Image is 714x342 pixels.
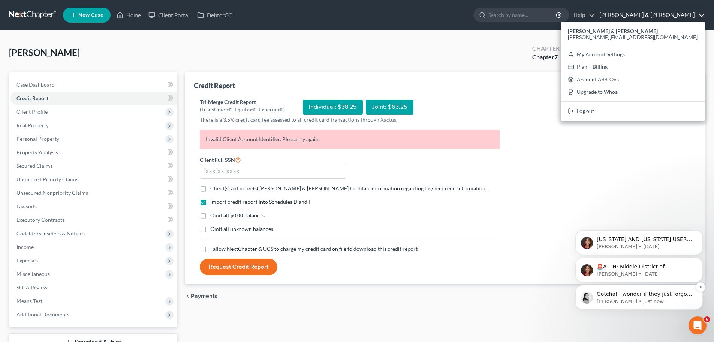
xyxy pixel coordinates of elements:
span: Codebtors Insiders & Notices [16,230,85,237]
a: Unsecured Priority Claims [10,173,177,186]
input: Search by name... [488,8,557,22]
b: [PERSON_NAME][EMAIL_ADDRESS][DOMAIN_NAME] [12,85,114,99]
div: Joint: $63.25 [366,100,413,115]
a: Property Analysis [10,146,177,159]
a: Client Portal [145,8,193,22]
div: Individual: $38.25 [303,100,363,115]
span: Unsecured Nonpriority Claims [16,190,88,196]
a: Help [570,8,595,22]
div: Andrea says… [6,14,144,66]
div: Credit Report [194,81,235,90]
p: Active [36,9,51,17]
button: Upload attachment [12,246,18,252]
span: [US_STATE] AND [US_STATE] USERS - PLEASE READ If you have cases to file [DATE] in [US_STATE] or [... [33,54,129,135]
div: Operator says… [6,66,144,129]
iframe: Intercom live chat [689,316,707,334]
p: There is a 3.5% credit card fee assessed to all credit card transactions through Xactus. [200,116,500,124]
span: Unsecured Priority Claims [16,176,78,182]
a: My Account Settings [561,48,705,61]
div: thank you! I signed the agreement this am [27,197,144,221]
span: Omit all $0.00 balances [210,212,265,218]
span: New Case [78,12,103,18]
a: Unsecured Nonpriority Claims [10,186,177,200]
span: [PERSON_NAME][EMAIL_ADDRESS][DOMAIN_NAME] [568,34,698,40]
button: Send a message… [129,243,141,255]
div: Hello, I couldn't download the credit report because it says "invalid Client Account Identifier" ... [33,18,138,55]
p: Message from Katie, sent 2w ago [33,89,129,95]
span: 6 [704,316,710,322]
span: Payments [191,293,217,299]
a: Plan + Billing [561,60,705,73]
span: Real Property [16,122,49,128]
div: Lindsey says… [6,227,144,282]
span: Case Dashboard [16,81,55,88]
button: chevron_left Payments [185,293,217,299]
div: message notification from Katie, 9w ago. COLORADO AND IDAHO USERS - PLEASE READ If you have cases... [11,48,139,73]
p: Message from Katie, sent 9w ago [33,61,129,68]
span: Client Profile [16,108,48,115]
div: Lindsey says… [6,128,144,146]
textarea: Message… [6,230,144,243]
a: Case Dashboard [10,78,177,92]
a: Executory Contracts [10,213,177,227]
a: [PERSON_NAME] & [PERSON_NAME] [596,8,705,22]
span: 7 [554,53,558,60]
div: Our usual reply time 🕒 [12,103,117,118]
input: XXX-XX-XXXX [200,164,346,179]
span: SOFA Review [16,284,48,291]
button: Gif picker [36,246,42,252]
div: You’ll get replies here and in your email: ✉️ [12,70,117,99]
div: Chapter [532,53,560,62]
div: Close [132,3,145,17]
a: Secured Claims [10,159,177,173]
button: Emoji picker [24,246,30,252]
span: Secured Claims [16,163,52,169]
div: Hi [PERSON_NAME]! Most likely, [PERSON_NAME] just needs to reactivate your firms account. I will ... [12,150,117,187]
div: (TransUnion®, Equifax®, Experian®) [200,106,285,113]
span: Income [16,244,34,250]
span: Credit Report [16,95,48,101]
img: Profile image for Lindsey [22,130,30,137]
span: [PERSON_NAME] [9,47,80,58]
a: Log out [561,105,705,118]
h1: [PERSON_NAME] [36,4,85,9]
a: SOFA Review [10,281,177,294]
div: You’ll get replies here and in your email:✉️[PERSON_NAME][EMAIL_ADDRESS][DOMAIN_NAME]Our usual re... [6,66,123,123]
span: Omit all unknown balances [210,226,273,232]
a: Lawsuits [10,200,177,213]
a: DebtorCC [193,8,236,22]
span: Property Analysis [16,149,58,155]
button: Request Credit Report [200,259,277,275]
span: Client Full SSN [200,157,235,163]
a: Account Add-Ons [561,73,705,86]
span: Personal Property [16,136,59,142]
div: Hello, I couldn't download the credit report because it says "invalid Client Account Identifier" ... [27,14,144,60]
a: Home [113,8,145,22]
div: Lindsey says… [6,146,144,197]
span: Means Test [16,298,42,304]
span: Import credit report into Schedules D and F [210,199,311,205]
strong: [PERSON_NAME] & [PERSON_NAME] [568,28,658,34]
div: Hi [PERSON_NAME]! Most likely, [PERSON_NAME] just needs to reactivate your firms account. I will ... [6,146,123,191]
span: 🚨ATTN: Middle District of [US_STATE] The court has added a new Credit Counseling Field that we ne... [33,81,127,147]
i: chevron_left [185,293,191,299]
div: joined the conversation [32,130,128,137]
b: A few hours [18,111,54,117]
span: Executory Contracts [16,217,64,223]
p: Invalid Client Account Identifier. Please try again. [200,130,500,149]
img: Profile image for Lindsey [21,4,33,16]
span: I allow NextChapter & UCS to charge my credit card on file to download this credit report [210,246,418,252]
a: Credit Report [10,92,177,105]
div: Chapter [532,44,560,53]
img: Profile image for Katie [17,55,29,67]
div: Andrea says… [6,197,144,227]
div: Gotcha! I wonder if they just forgot to reactivate your account then. I just sent them an email, ... [6,227,123,266]
a: Upgrade to Whoa [561,86,705,99]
